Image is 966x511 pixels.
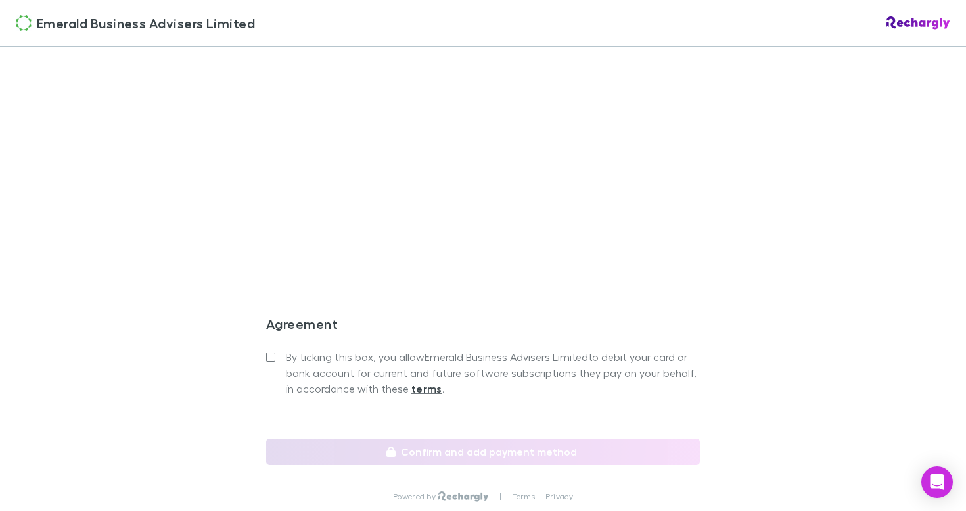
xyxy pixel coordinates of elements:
button: Confirm and add payment method [266,439,700,465]
strong: terms [411,382,442,395]
img: Rechargly Logo [438,491,489,502]
a: Terms [513,491,535,502]
span: By ticking this box, you allow Emerald Business Advisers Limited to debit your card or bank accou... [286,349,700,397]
p: Powered by [393,491,438,502]
div: Open Intercom Messenger [921,466,953,498]
img: Rechargly Logo [886,16,950,30]
p: | [499,491,501,502]
a: Privacy [545,491,573,502]
span: Emerald Business Advisers Limited [37,13,255,33]
h3: Agreement [266,316,700,337]
img: Emerald Business Advisers Limited's Logo [16,15,32,31]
